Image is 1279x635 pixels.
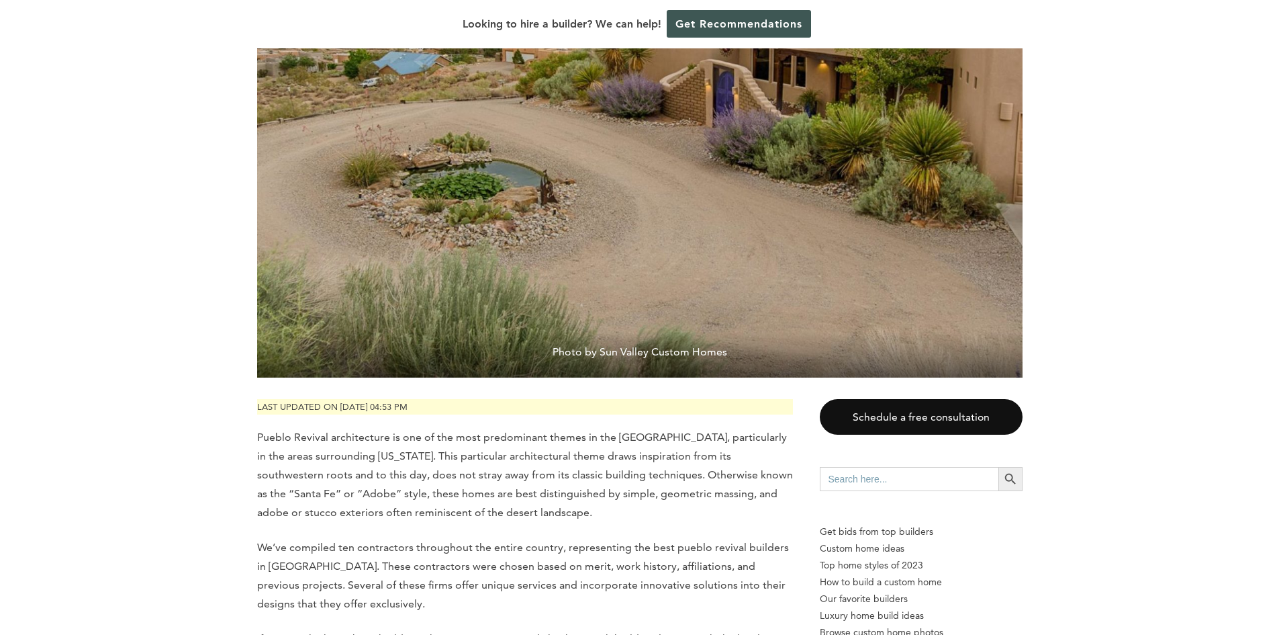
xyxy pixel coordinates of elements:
a: Schedule a free consultation [820,399,1023,435]
input: Search here... [820,467,998,491]
p: Pueblo Revival architecture is one of the most predominant themes in the [GEOGRAPHIC_DATA], parti... [257,428,793,522]
p: Get bids from top builders [820,523,1023,540]
a: Top home styles of 2023 [820,557,1023,574]
a: Custom home ideas [820,540,1023,557]
a: Our favorite builders [820,591,1023,607]
a: Get Recommendations [667,10,811,38]
iframe: Drift Widget Chat Controller [1021,538,1263,619]
p: Last updated on [DATE] 04:53 pm [257,399,793,415]
svg: Search [1003,472,1018,486]
span: Photo by Sun Valley Custom Homes [257,332,1023,378]
a: How to build a custom home [820,574,1023,591]
a: Luxury home build ideas [820,607,1023,624]
p: We’ve compiled ten contractors throughout the entire country, representing the best pueblo reviva... [257,538,793,613]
